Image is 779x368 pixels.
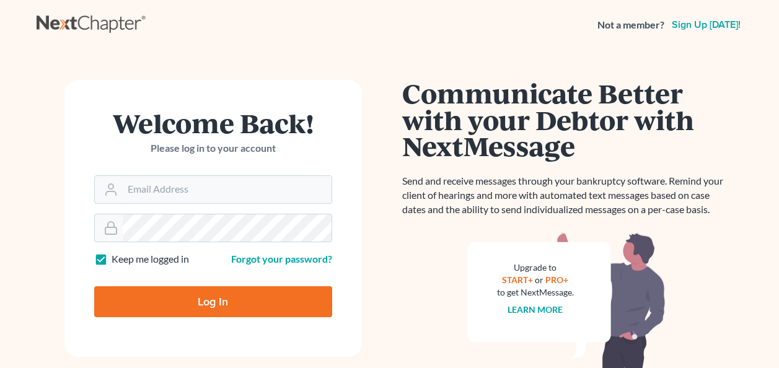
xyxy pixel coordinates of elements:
input: Log In [94,286,332,317]
label: Keep me logged in [112,252,189,266]
a: PRO+ [545,274,568,285]
p: Send and receive messages through your bankruptcy software. Remind your client of hearings and mo... [402,174,731,217]
a: Forgot your password? [231,253,332,265]
h1: Welcome Back! [94,110,332,136]
p: Please log in to your account [94,141,332,156]
strong: Not a member? [597,18,664,32]
h1: Communicate Better with your Debtor with NextMessage [402,80,731,159]
div: to get NextMessage. [497,286,574,299]
a: Learn more [508,304,563,315]
a: START+ [502,274,533,285]
span: or [535,274,544,285]
div: Upgrade to [497,261,574,274]
input: Email Address [123,176,332,203]
a: Sign up [DATE]! [669,20,743,30]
